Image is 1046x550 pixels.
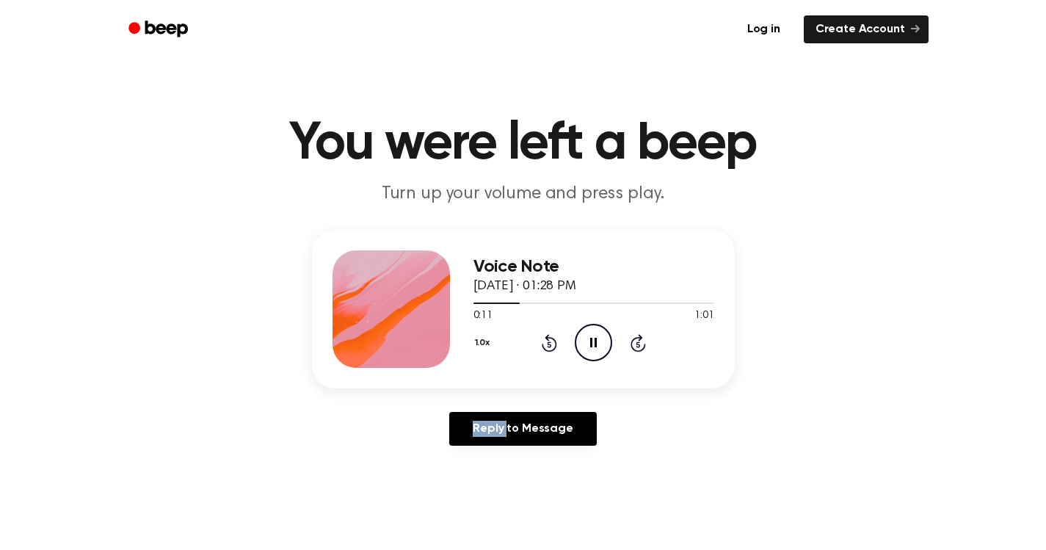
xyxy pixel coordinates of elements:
p: Turn up your volume and press play. [241,182,805,206]
span: 1:01 [694,308,713,324]
button: 1.0x [473,330,495,355]
a: Log in [733,12,795,46]
span: [DATE] · 01:28 PM [473,280,576,293]
a: Beep [118,15,201,44]
h1: You were left a beep [148,117,899,170]
a: Reply to Message [449,412,596,446]
span: 0:11 [473,308,493,324]
a: Create Account [804,15,929,43]
h3: Voice Note [473,257,714,277]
